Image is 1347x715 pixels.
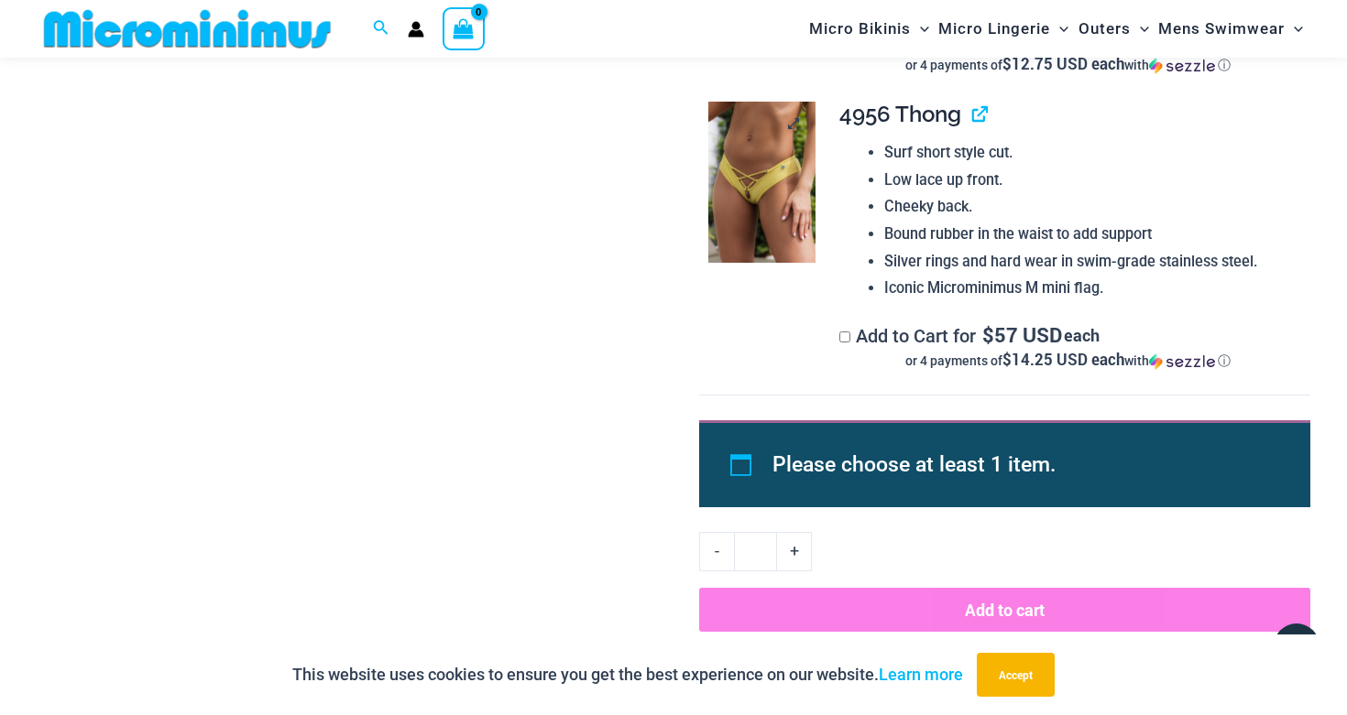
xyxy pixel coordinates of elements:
a: OutersMenu ToggleMenu Toggle [1074,5,1154,52]
a: - [699,532,734,570]
span: 57 USD [982,326,1062,344]
div: or 4 payments of with [839,352,1296,370]
span: $14.25 USD each [1002,349,1124,370]
li: Silver rings and hard wear in swim-grade stainless steel. [884,248,1296,276]
li: Low lace up front. [884,167,1296,194]
img: Breakwater Lemon Yellow 4956 Thong [708,102,816,263]
span: Menu Toggle [911,5,929,52]
span: Outers [1079,5,1131,52]
li: Surf short style cut. [884,139,1296,167]
a: Micro LingerieMenu ToggleMenu Toggle [934,5,1073,52]
span: 4956 Thong [839,101,961,127]
a: Account icon link [408,21,424,38]
a: + [777,532,812,570]
div: or 4 payments of with [839,56,1296,74]
span: Micro Lingerie [938,5,1050,52]
img: Sezzle [1149,353,1215,370]
li: Cheeky back. [884,193,1296,221]
div: or 4 payments of$12.75 USD eachwithSezzle Click to learn more about Sezzle [839,56,1296,74]
img: Sezzle [1149,58,1215,74]
input: Product quantity [734,532,777,570]
span: Mens Swimwear [1158,5,1285,52]
label: Add to Cart for [839,325,1296,370]
span: each [1064,326,1100,344]
button: Accept [977,653,1055,697]
li: Please choose at least 1 item. [772,444,1268,486]
img: MM SHOP LOGO FLAT [37,8,338,49]
a: Search icon link [373,17,389,40]
a: Learn more [879,665,963,684]
a: Micro BikinisMenu ToggleMenu Toggle [805,5,934,52]
div: or 4 payments of$14.25 USD eachwithSezzle Click to learn more about Sezzle [839,352,1296,370]
span: $ [982,321,994,348]
a: View Shopping Cart, empty [443,7,485,49]
button: Add to cart [699,588,1310,632]
p: This website uses cookies to ensure you get the best experience on our website. [292,661,963,688]
nav: Site Navigation [802,3,1310,55]
a: Mens SwimwearMenu ToggleMenu Toggle [1154,5,1308,52]
span: Menu Toggle [1285,5,1303,52]
span: Menu Toggle [1050,5,1068,52]
input: Add to Cart for$57 USD eachor 4 payments of$14.25 USD eachwithSezzle Click to learn more about Se... [839,331,850,342]
span: Menu Toggle [1131,5,1149,52]
span: $12.75 USD each [1002,53,1124,74]
li: Bound rubber in the waist to add support [884,221,1296,248]
span: Micro Bikinis [809,5,911,52]
li: Iconic Microminimus M mini flag. [884,275,1296,302]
